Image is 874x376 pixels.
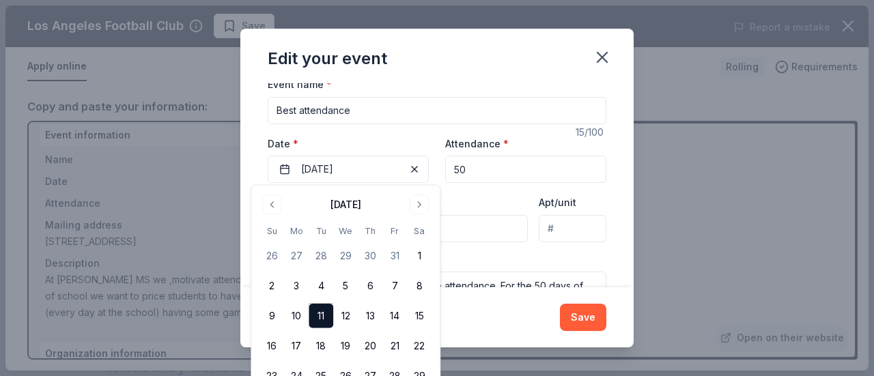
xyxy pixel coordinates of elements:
button: 31 [382,244,407,268]
button: 7 [382,274,407,298]
button: 27 [284,244,309,268]
button: 21 [382,334,407,358]
button: 8 [407,274,432,298]
label: Date [268,137,429,151]
input: # [539,215,606,242]
button: 30 [358,244,382,268]
th: Tuesday [309,224,333,238]
button: 13 [358,304,382,328]
button: 29 [333,244,358,268]
th: Thursday [358,224,382,238]
button: 22 [407,334,432,358]
button: 15 [407,304,432,328]
button: 16 [259,334,284,358]
button: 20 [358,334,382,358]
button: 19 [333,334,358,358]
button: 26 [259,244,284,268]
button: 1 [407,244,432,268]
button: 2 [259,274,284,298]
th: Sunday [259,224,284,238]
button: 9 [259,304,284,328]
button: Save [560,304,606,331]
button: 14 [382,304,407,328]
div: [DATE] [330,197,361,213]
th: Wednesday [333,224,358,238]
button: 28 [309,244,333,268]
div: 15 /100 [576,124,606,141]
button: 12 [333,304,358,328]
button: 10 [284,304,309,328]
input: Spring Fundraiser [268,97,606,124]
button: 11 [309,304,333,328]
div: Edit your event [268,48,387,70]
button: [DATE] [268,156,429,183]
button: Go to next month [410,195,429,214]
input: 20 [445,156,606,183]
button: 17 [284,334,309,358]
th: Saturday [407,224,432,238]
th: Monday [284,224,309,238]
button: 3 [284,274,309,298]
button: 5 [333,274,358,298]
button: 6 [358,274,382,298]
label: Apt/unit [539,196,576,209]
label: Attendance [445,137,509,151]
button: 18 [309,334,333,358]
button: 4 [309,274,333,298]
button: Go to previous month [262,195,281,214]
th: Friday [382,224,407,238]
label: Event name [268,78,332,91]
